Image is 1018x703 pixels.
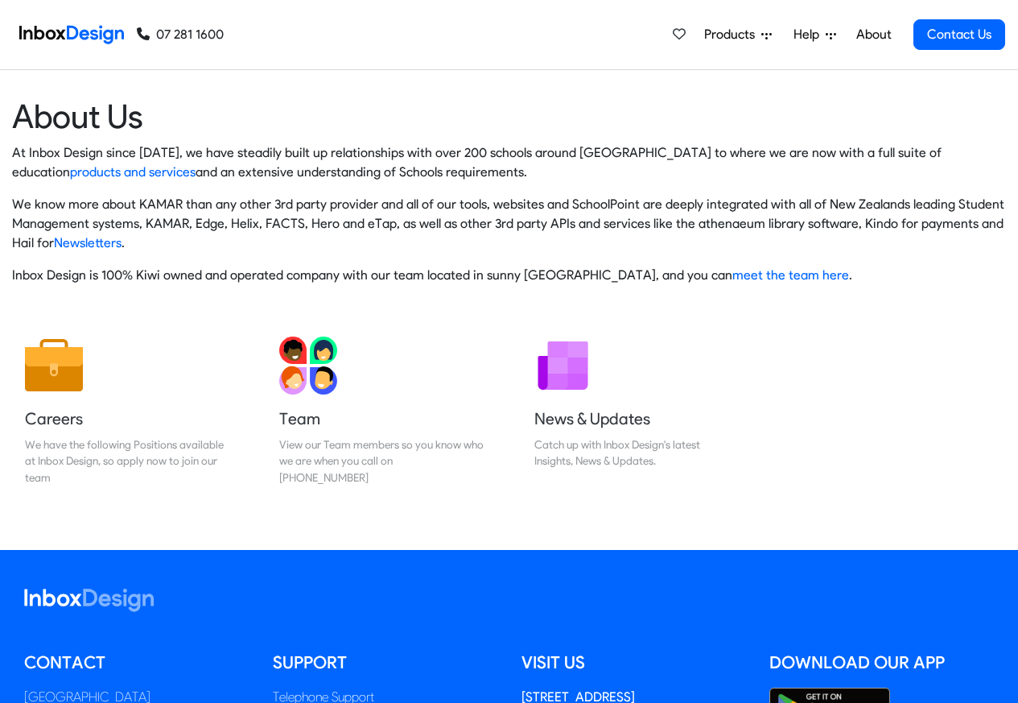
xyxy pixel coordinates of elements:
p: At Inbox Design since [DATE], we have steadily built up relationships with over 200 schools aroun... [12,143,1006,182]
h5: Careers [25,407,229,430]
img: 2022_01_13_icon_team.svg [279,337,337,395]
a: 07 281 1600 [137,25,224,44]
span: Help [793,25,826,44]
h5: News & Updates [534,407,739,430]
div: We have the following Positions available at Inbox Design, so apply now to join our team [25,436,229,486]
h5: Support [273,651,497,675]
h5: Visit us [521,651,746,675]
a: News & Updates Catch up with Inbox Design's latest Insights, News & Updates. [521,324,752,498]
img: logo_inboxdesign_white.svg [24,589,154,612]
a: Newsletters [54,235,122,250]
img: 2022_01_13_icon_job.svg [25,337,83,395]
a: meet the team here [732,267,849,283]
h5: Contact [24,651,249,675]
a: Careers We have the following Positions available at Inbox Design, so apply now to join our team [12,324,242,498]
p: We know more about KAMAR than any other 3rd party provider and all of our tools, websites and Sch... [12,195,1006,253]
span: Products [704,25,761,44]
heading: About Us [12,96,1006,137]
a: products and services [70,164,196,180]
img: 2022_01_12_icon_newsletter.svg [534,337,592,395]
a: Help [787,19,843,51]
div: Catch up with Inbox Design's latest Insights, News & Updates. [534,436,739,469]
a: Team View our Team members so you know who we are when you call on [PHONE_NUMBER] [266,324,497,498]
div: View our Team members so you know who we are when you call on [PHONE_NUMBER] [279,436,484,486]
a: Contact Us [913,19,1005,50]
a: Products [698,19,778,51]
p: Inbox Design is 100% Kiwi owned and operated company with our team located in sunny [GEOGRAPHIC_D... [12,266,1006,285]
h5: Team [279,407,484,430]
a: About [851,19,896,51]
h5: Download our App [769,651,994,675]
